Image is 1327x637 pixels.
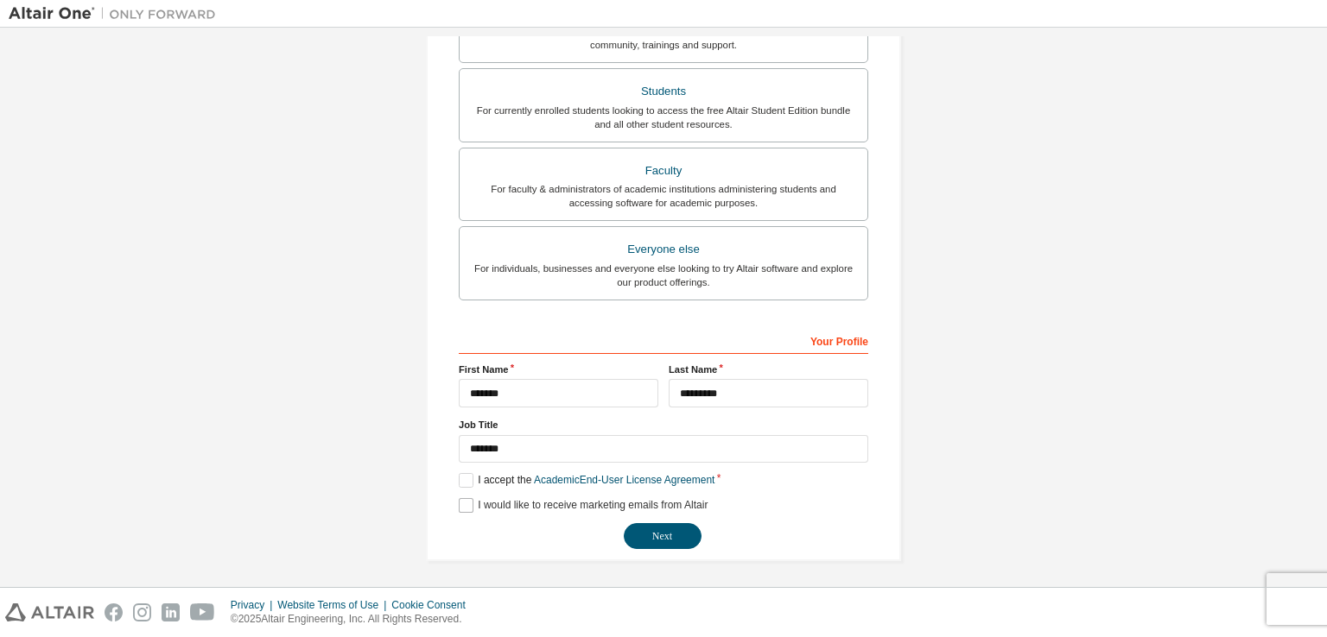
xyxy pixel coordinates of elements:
[459,473,714,488] label: I accept the
[190,603,215,621] img: youtube.svg
[231,612,476,627] p: © 2025 Altair Engineering, Inc. All Rights Reserved.
[624,523,702,549] button: Next
[470,104,857,131] div: For currently enrolled students looking to access the free Altair Student Edition bundle and all ...
[470,159,857,183] div: Faculty
[669,363,868,376] label: Last Name
[459,418,868,432] label: Job Title
[133,603,151,621] img: instagram.svg
[9,5,225,22] img: Altair One
[391,598,475,612] div: Cookie Consent
[277,598,391,612] div: Website Terms of Use
[470,182,857,210] div: For faculty & administrators of academic institutions administering students and accessing softwa...
[534,474,714,486] a: Academic End-User License Agreement
[105,603,123,621] img: facebook.svg
[231,598,277,612] div: Privacy
[470,24,857,52] div: For existing customers looking to access software downloads, HPC resources, community, trainings ...
[459,363,658,376] label: First Name
[470,262,857,289] div: For individuals, businesses and everyone else looking to try Altair software and explore our prod...
[470,79,857,104] div: Students
[162,603,180,621] img: linkedin.svg
[459,326,868,354] div: Your Profile
[459,498,708,513] label: I would like to receive marketing emails from Altair
[470,237,857,262] div: Everyone else
[5,603,94,621] img: altair_logo.svg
